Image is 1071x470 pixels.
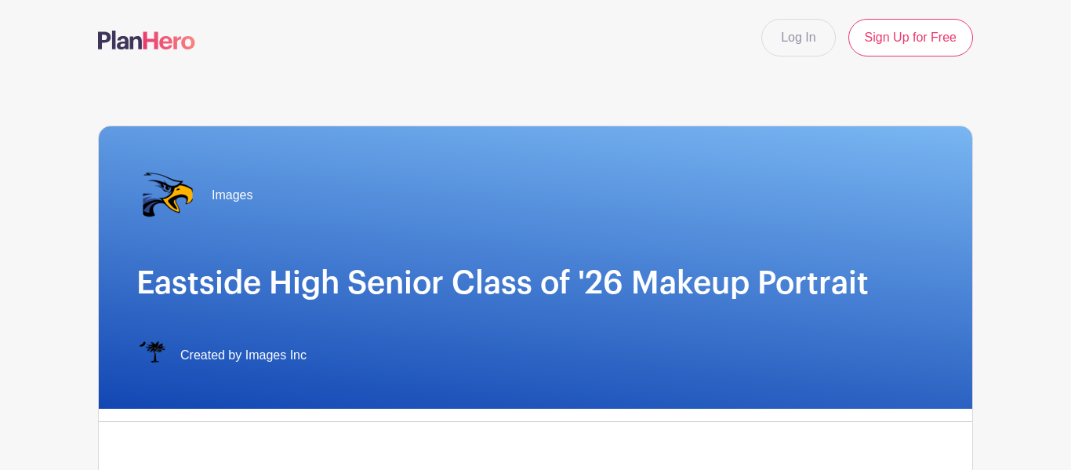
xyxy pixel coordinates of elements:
img: IMAGES%20logo%20transparenT%20PNG%20s.png [136,340,168,371]
a: Sign Up for Free [848,19,973,56]
span: Images [212,186,252,205]
h1: Eastside High Senior Class of '26 Makeup Portrait [136,264,935,302]
img: logo-507f7623f17ff9eddc593b1ce0a138ce2505c220e1c5a4e2b4648c50719b7d32.svg [98,31,195,49]
a: Log In [761,19,835,56]
span: Created by Images Inc [180,346,307,365]
img: eastside%20transp..png [136,164,199,227]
